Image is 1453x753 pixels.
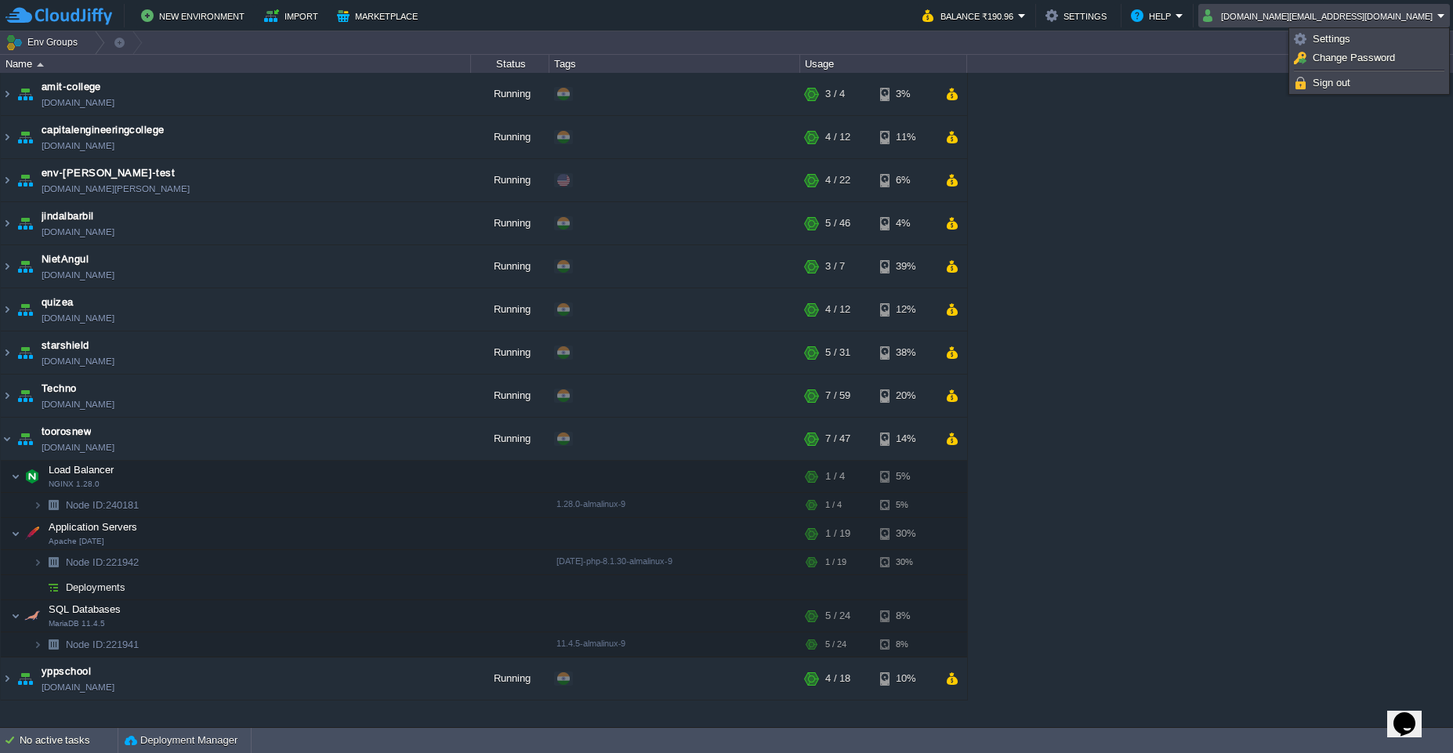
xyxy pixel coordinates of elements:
a: [DOMAIN_NAME] [42,440,114,455]
img: AMDAwAAAACH5BAEAAAAALAAAAAABAAEAAAICRAEAOw== [1,202,13,244]
div: Running [471,159,549,201]
img: AMDAwAAAACH5BAEAAAAALAAAAAABAAEAAAICRAEAOw== [11,518,20,549]
span: 221941 [64,638,141,651]
a: capitalengineeringcollege [42,122,165,138]
div: 5% [880,493,931,517]
div: 3% [880,73,931,115]
div: Running [471,202,549,244]
span: SQL Databases [47,603,123,616]
div: 20% [880,375,931,417]
div: 7 / 59 [825,375,850,417]
div: 1 / 4 [825,493,842,517]
a: Deployments [64,581,128,594]
div: Running [471,245,549,288]
img: AMDAwAAAACH5BAEAAAAALAAAAAABAAEAAAICRAEAOw== [21,518,43,549]
div: 30% [880,518,931,549]
span: Sign out [1313,77,1350,89]
div: 5 / 46 [825,202,850,244]
img: AMDAwAAAACH5BAEAAAAALAAAAAABAAEAAAICRAEAOw== [33,632,42,657]
img: AMDAwAAAACH5BAEAAAAALAAAAAABAAEAAAICRAEAOw== [11,461,20,492]
img: AMDAwAAAACH5BAEAAAAALAAAAAABAAEAAAICRAEAOw== [14,202,36,244]
div: 4% [880,202,931,244]
a: Node ID:221941 [64,638,141,651]
img: AMDAwAAAACH5BAEAAAAALAAAAAABAAEAAAICRAEAOw== [42,575,64,599]
img: AMDAwAAAACH5BAEAAAAALAAAAAABAAEAAAICRAEAOw== [33,575,42,599]
img: AMDAwAAAACH5BAEAAAAALAAAAAABAAEAAAICRAEAOw== [42,550,64,574]
span: Application Servers [47,520,140,534]
a: Techno [42,381,77,396]
div: Running [471,116,549,158]
div: 1 / 4 [825,461,845,492]
div: 7 / 47 [825,418,850,460]
a: quizea [42,295,74,310]
div: Running [471,418,549,460]
div: 6% [880,159,931,201]
a: Settings [1292,31,1447,48]
img: AMDAwAAAACH5BAEAAAAALAAAAAABAAEAAAICRAEAOw== [11,600,20,632]
div: 4 / 22 [825,159,850,201]
div: 5 / 31 [825,331,850,374]
button: New Environment [141,6,249,25]
span: Node ID: [66,499,106,511]
img: AMDAwAAAACH5BAEAAAAALAAAAAABAAEAAAICRAEAOw== [14,116,36,158]
img: AMDAwAAAACH5BAEAAAAALAAAAAABAAEAAAICRAEAOw== [14,288,36,331]
button: Env Groups [5,31,83,53]
img: AMDAwAAAACH5BAEAAAAALAAAAAABAAEAAAICRAEAOw== [42,493,64,517]
div: 11% [880,116,931,158]
div: Running [471,375,549,417]
img: AMDAwAAAACH5BAEAAAAALAAAAAABAAEAAAICRAEAOw== [1,331,13,374]
img: CloudJiffy [5,6,112,26]
a: [DOMAIN_NAME][PERSON_NAME] [42,181,190,197]
div: 8% [880,600,931,632]
img: AMDAwAAAACH5BAEAAAAALAAAAAABAAEAAAICRAEAOw== [14,331,36,374]
a: amit-college [42,79,101,95]
div: 1 / 19 [825,550,846,574]
img: AMDAwAAAACH5BAEAAAAALAAAAAABAAEAAAICRAEAOw== [1,159,13,201]
img: AMDAwAAAACH5BAEAAAAALAAAAAABAAEAAAICRAEAOw== [1,288,13,331]
img: AMDAwAAAACH5BAEAAAAALAAAAAABAAEAAAICRAEAOw== [1,657,13,700]
img: AMDAwAAAACH5BAEAAAAALAAAAAABAAEAAAICRAEAOw== [14,375,36,417]
a: toorosnew [42,424,91,440]
button: Help [1131,6,1176,25]
a: Load BalancerNGINX 1.28.0 [47,464,116,476]
a: [DOMAIN_NAME] [42,310,114,326]
img: AMDAwAAAACH5BAEAAAAALAAAAAABAAEAAAICRAEAOw== [21,600,43,632]
a: Sign out [1292,74,1447,92]
div: 5 / 24 [825,632,846,657]
span: 221942 [64,556,141,569]
span: Settings [1313,33,1350,45]
div: 14% [880,418,931,460]
a: starshield [42,338,89,353]
div: 3 / 4 [825,73,845,115]
span: 11.4.5-almalinux-9 [556,639,625,648]
span: MariaDB 11.4.5 [49,619,105,628]
div: Running [471,73,549,115]
a: Application ServersApache [DATE] [47,521,140,533]
div: 3 / 7 [825,245,845,288]
div: 5 / 24 [825,600,850,632]
span: Apache [DATE] [49,537,104,546]
button: Deployment Manager [125,733,237,748]
a: [DOMAIN_NAME] [42,679,114,695]
a: jindalbarbil [42,208,94,224]
a: [DOMAIN_NAME] [42,138,114,154]
a: yppschool [42,664,91,679]
div: 4 / 18 [825,657,850,700]
div: Name [2,55,470,73]
span: NGINX 1.28.0 [49,480,100,489]
a: [DOMAIN_NAME] [42,396,114,412]
img: AMDAwAAAACH5BAEAAAAALAAAAAABAAEAAAICRAEAOw== [1,116,13,158]
button: Settings [1045,6,1111,25]
span: 1.28.0-almalinux-9 [556,499,625,509]
img: AMDAwAAAACH5BAEAAAAALAAAAAABAAEAAAICRAEAOw== [1,375,13,417]
iframe: chat widget [1387,690,1437,737]
button: Balance ₹190.96 [922,6,1018,25]
span: 240181 [64,498,141,512]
